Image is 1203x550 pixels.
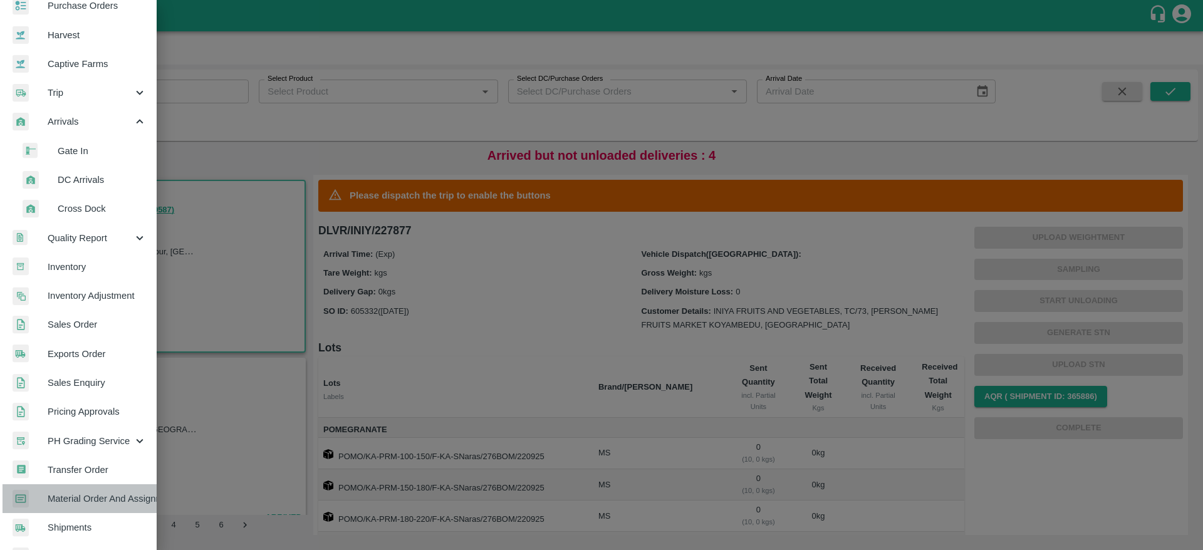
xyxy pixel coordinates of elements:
img: qualityReport [13,230,28,246]
span: Pricing Approvals [48,405,147,418]
span: PH Grading Service [48,434,133,448]
img: centralMaterial [13,490,29,508]
img: harvest [13,26,29,44]
span: Captive Farms [48,57,147,71]
span: Exports Order [48,347,147,361]
span: Sales Enquiry [48,376,147,390]
img: inventory [13,287,29,305]
img: whTracker [13,432,29,450]
img: shipments [13,519,29,537]
img: sales [13,403,29,421]
span: Gate In [58,144,147,158]
span: Trip [48,86,133,100]
span: Sales Order [48,318,147,331]
img: shipments [13,345,29,363]
span: Inventory Adjustment [48,289,147,303]
img: sales [13,316,29,334]
span: Cross Dock [58,202,147,215]
span: Transfer Order [48,463,147,477]
a: gateinGate In [10,137,157,165]
span: DC Arrivals [58,173,147,187]
img: whArrival [13,113,29,131]
img: whInventory [13,257,29,276]
span: Material Order And Assignment [48,492,147,506]
img: whArrival [23,171,39,189]
img: gatein [23,143,38,158]
span: Arrivals [48,115,133,128]
span: Quality Report [48,231,133,245]
img: whArrival [23,200,39,218]
a: whArrivalCross Dock [10,194,157,223]
span: Harvest [48,28,147,42]
img: delivery [13,84,29,102]
span: Inventory [48,260,147,274]
img: sales [13,374,29,392]
a: whArrivalDC Arrivals [10,165,157,194]
img: whTransfer [13,460,29,479]
img: harvest [13,54,29,73]
span: Shipments [48,521,147,534]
